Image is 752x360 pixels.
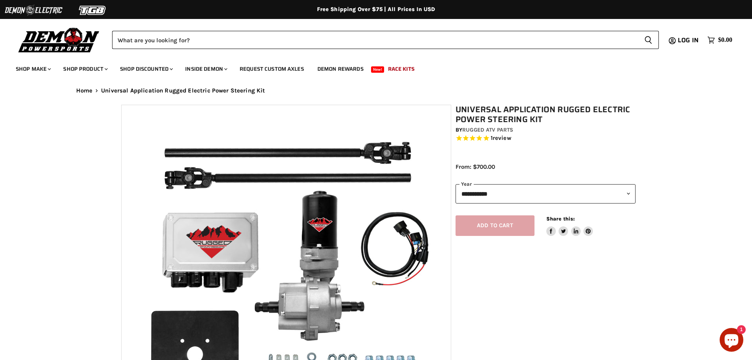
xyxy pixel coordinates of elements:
span: 1 reviews [491,135,511,142]
div: Free Shipping Over $75 | All Prices In USD [60,6,692,13]
img: Demon Powersports [16,26,102,54]
h1: Universal Application Rugged Electric Power Steering Kit [456,105,636,124]
a: Race Kits [382,61,420,77]
aside: Share this: [546,215,593,236]
span: From: $700.00 [456,163,495,170]
inbox-online-store-chat: Shopify online store chat [717,328,746,354]
img: TGB Logo 2 [63,3,122,18]
span: Universal Application Rugged Electric Power Steering Kit [101,87,265,94]
a: Demon Rewards [311,61,369,77]
span: review [493,135,511,142]
a: Log in [674,37,703,44]
span: Rated 5.0 out of 5 stars 1 reviews [456,134,636,143]
img: Demon Electric Logo 2 [4,3,63,18]
a: Home [76,87,93,94]
ul: Main menu [10,58,730,77]
button: Search [638,31,659,49]
a: Shop Make [10,61,56,77]
a: Shop Discounted [114,61,178,77]
span: Share this: [546,216,575,222]
span: New! [371,66,384,73]
select: year [456,184,636,204]
span: $0.00 [718,36,732,44]
form: Product [112,31,659,49]
a: Inside Demon [179,61,232,77]
nav: Breadcrumbs [60,87,692,94]
span: Log in [678,35,699,45]
a: Request Custom Axles [234,61,310,77]
a: $0.00 [703,34,736,46]
a: Shop Product [57,61,113,77]
a: Rugged ATV Parts [462,126,513,133]
input: Search [112,31,638,49]
div: by [456,126,636,134]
